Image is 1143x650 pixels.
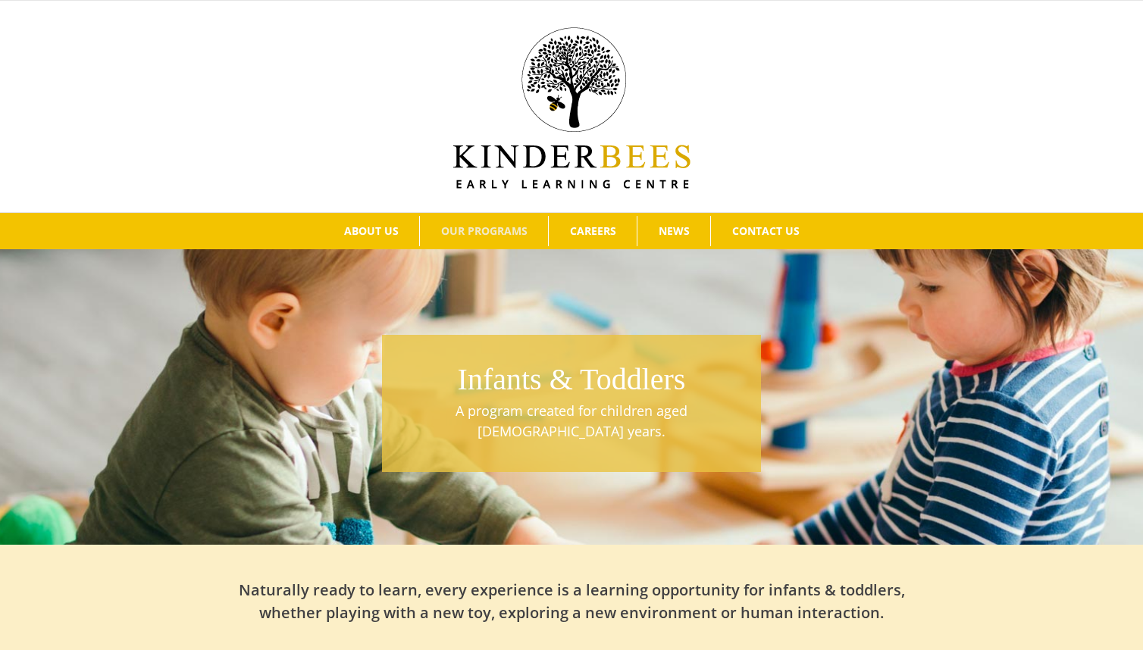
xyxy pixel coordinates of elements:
[659,226,690,236] span: NEWS
[23,213,1120,249] nav: Main Menu
[441,226,528,236] span: OUR PROGRAMS
[570,226,616,236] span: CAREERS
[549,216,637,246] a: CAREERS
[238,579,905,624] h2: Naturally ready to learn, every experience is a learning opportunity for infants & toddlers, whet...
[453,27,690,189] img: Kinder Bees Logo
[390,401,753,442] p: A program created for children aged [DEMOGRAPHIC_DATA] years.
[390,358,753,401] h1: Infants & Toddlers
[732,226,800,236] span: CONTACT US
[420,216,548,246] a: OUR PROGRAMS
[344,226,399,236] span: ABOUT US
[637,216,710,246] a: NEWS
[323,216,419,246] a: ABOUT US
[711,216,820,246] a: CONTACT US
